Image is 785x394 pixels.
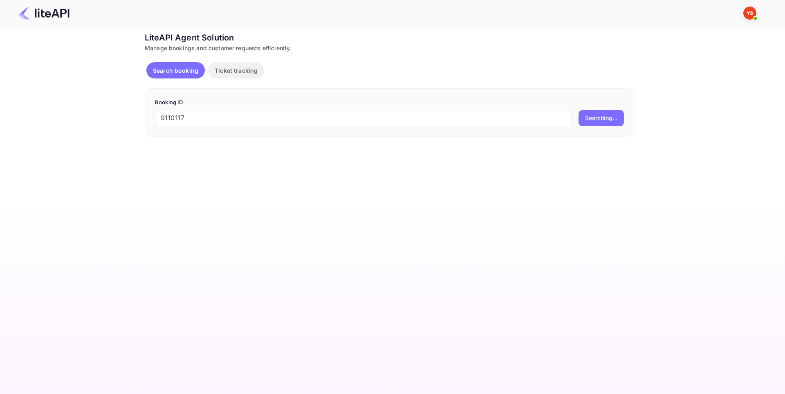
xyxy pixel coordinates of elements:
div: Manage bookings and customer requests efficiently. [145,44,635,52]
p: Ticket tracking [215,66,258,75]
button: Searching... [579,110,624,126]
p: Search booking [153,66,198,75]
p: Booking ID [155,98,625,107]
input: Enter Booking ID (e.g., 63782194) [155,110,572,126]
div: LiteAPI Agent Solution [145,31,635,44]
img: LiteAPI Logo [18,7,70,20]
img: Yandex Support [743,7,756,20]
